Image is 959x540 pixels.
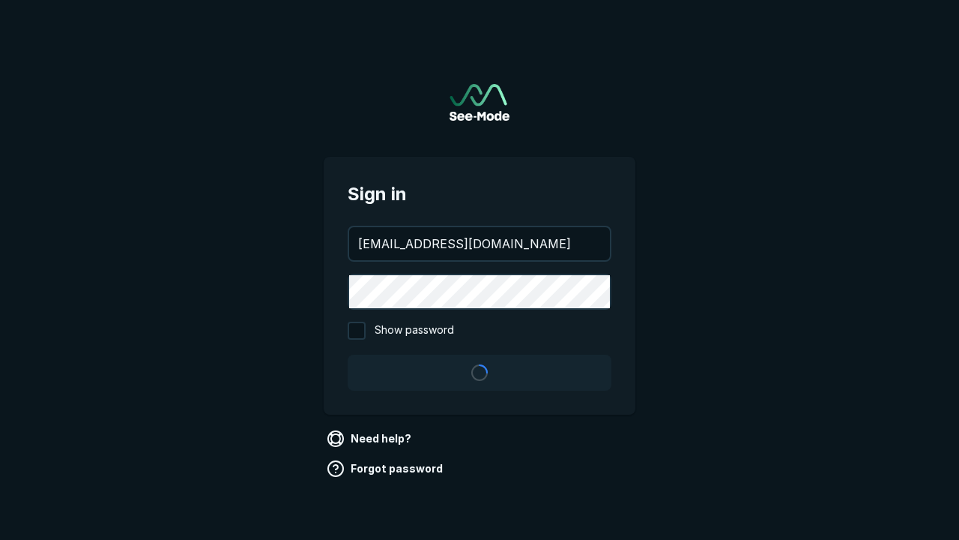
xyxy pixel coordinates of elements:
input: your@email.com [349,227,610,260]
a: Need help? [324,427,417,451]
span: Show password [375,322,454,340]
a: Forgot password [324,457,449,481]
img: See-Mode Logo [450,84,509,121]
a: Go to sign in [450,84,509,121]
span: Sign in [348,181,611,208]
